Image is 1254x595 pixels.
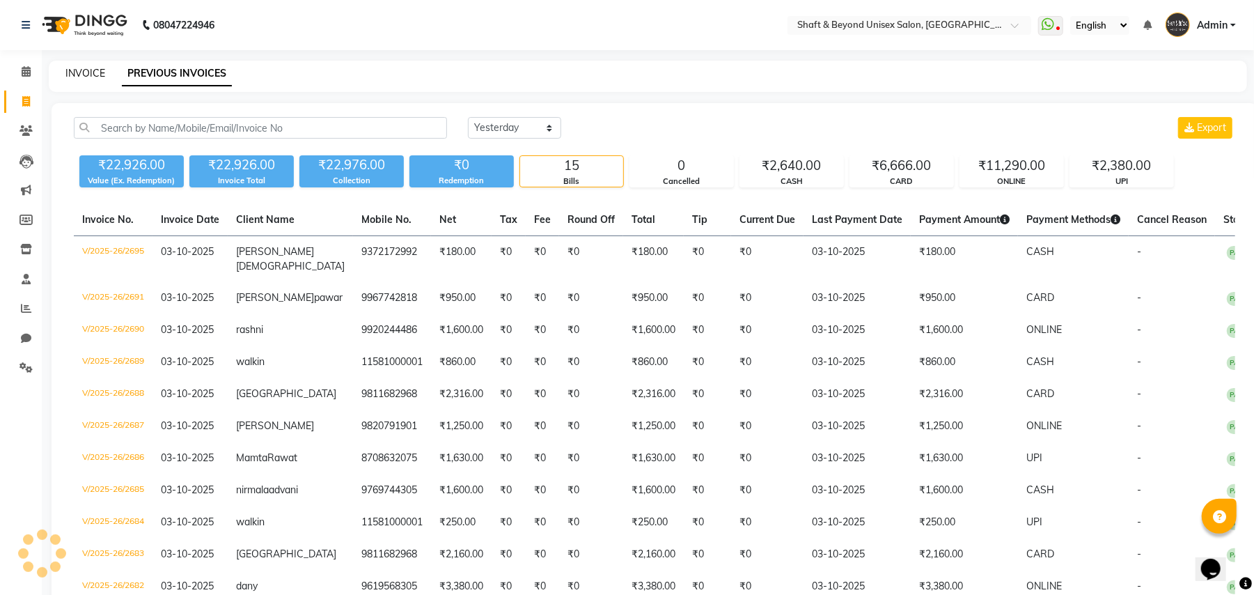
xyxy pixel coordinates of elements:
[684,282,731,314] td: ₹0
[74,410,152,442] td: V/2025-26/2687
[526,410,559,442] td: ₹0
[65,67,105,79] a: INVOICE
[1223,213,1253,226] span: Status
[731,282,804,314] td: ₹0
[684,442,731,474] td: ₹0
[353,507,431,539] td: 11581000001
[1137,580,1141,592] span: -
[299,155,404,175] div: ₹22,976.00
[353,282,431,314] td: 9967742818
[267,451,297,464] span: Rawat
[526,507,559,539] td: ₹0
[161,484,214,496] span: 03-10-2025
[1137,484,1141,496] span: -
[1026,580,1062,592] span: ONLINE
[812,213,902,226] span: Last Payment Date
[74,539,152,571] td: V/2025-26/2683
[559,539,623,571] td: ₹0
[236,484,269,496] span: nirmala
[353,314,431,346] td: 9920244486
[731,314,804,346] td: ₹0
[731,346,804,378] td: ₹0
[500,213,517,226] span: Tax
[630,156,733,176] div: 0
[74,117,447,139] input: Search by Name/Mobile/Email/Invoice No
[1070,176,1173,187] div: UPI
[1137,213,1207,226] span: Cancel Reason
[74,507,152,539] td: V/2025-26/2684
[1227,356,1251,370] span: PAID
[409,175,514,187] div: Redemption
[74,314,152,346] td: V/2025-26/2690
[804,378,911,410] td: 03-10-2025
[431,236,492,283] td: ₹180.00
[1137,548,1141,560] span: -
[911,236,1018,283] td: ₹180.00
[623,539,684,571] td: ₹2,160.00
[804,282,911,314] td: 03-10-2025
[1137,245,1141,258] span: -
[431,346,492,378] td: ₹860.00
[526,236,559,283] td: ₹0
[919,213,1010,226] span: Payment Amount
[431,378,492,410] td: ₹2,316.00
[1227,292,1251,306] span: PAID
[236,245,314,258] span: [PERSON_NAME]
[492,442,526,474] td: ₹0
[526,474,559,507] td: ₹0
[1070,156,1173,176] div: ₹2,380.00
[492,474,526,507] td: ₹0
[731,539,804,571] td: ₹0
[684,378,731,410] td: ₹0
[161,387,214,400] span: 03-10-2025
[526,539,559,571] td: ₹0
[439,213,456,226] span: Net
[1137,516,1141,528] span: -
[804,539,911,571] td: 03-10-2025
[79,155,184,175] div: ₹22,926.00
[731,236,804,283] td: ₹0
[353,442,431,474] td: 8708632075
[740,156,843,176] div: ₹2,640.00
[492,410,526,442] td: ₹0
[236,516,265,528] span: walkin
[911,282,1018,314] td: ₹950.00
[353,539,431,571] td: 9811682968
[74,346,152,378] td: V/2025-26/2689
[731,507,804,539] td: ₹0
[161,323,214,336] span: 03-10-2025
[567,213,615,226] span: Round Off
[911,474,1018,507] td: ₹1,600.00
[236,323,263,336] span: rashni
[740,176,843,187] div: CASH
[623,410,684,442] td: ₹1,250.00
[1197,121,1226,134] span: Export
[804,314,911,346] td: 03-10-2025
[911,410,1018,442] td: ₹1,250.00
[492,282,526,314] td: ₹0
[161,245,214,258] span: 03-10-2025
[361,213,412,226] span: Mobile No.
[74,236,152,283] td: V/2025-26/2695
[236,355,265,368] span: walkin
[353,236,431,283] td: 9372172992
[74,378,152,410] td: V/2025-26/2688
[74,474,152,507] td: V/2025-26/2685
[236,548,336,560] span: [GEOGRAPHIC_DATA]
[559,314,623,346] td: ₹0
[520,176,623,187] div: Bills
[1026,355,1054,368] span: CASH
[1227,420,1251,434] span: PAID
[353,346,431,378] td: 11581000001
[692,213,707,226] span: Tip
[1137,419,1141,432] span: -
[492,378,526,410] td: ₹0
[353,410,431,442] td: 9820791901
[492,236,526,283] td: ₹0
[520,156,623,176] div: 15
[431,282,492,314] td: ₹950.00
[559,236,623,283] td: ₹0
[684,539,731,571] td: ₹0
[623,378,684,410] td: ₹2,316.00
[431,539,492,571] td: ₹2,160.00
